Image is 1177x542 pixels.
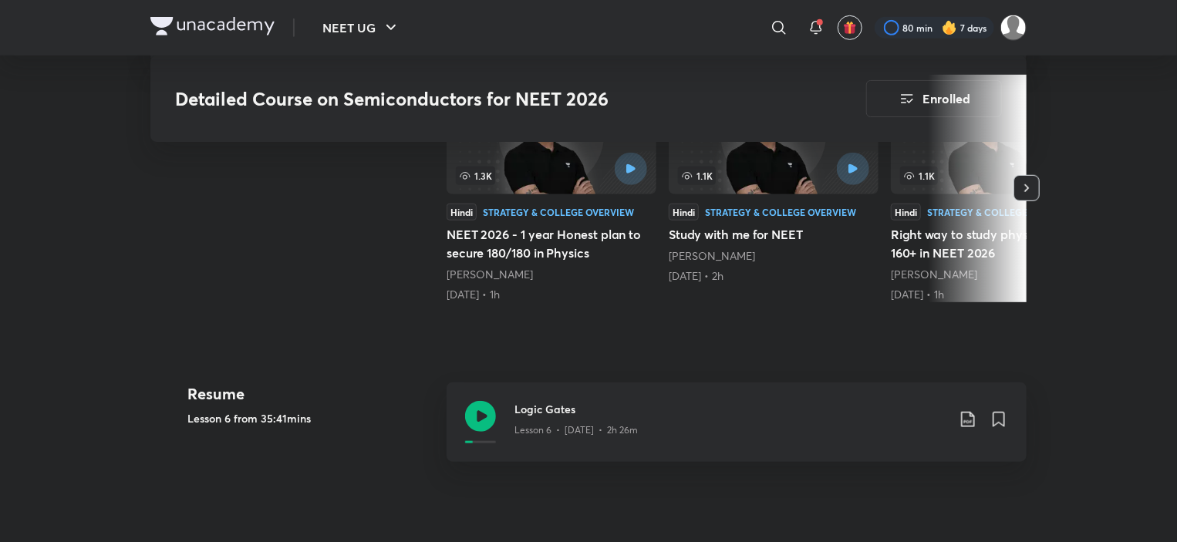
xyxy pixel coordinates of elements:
[669,204,699,221] div: Hindi
[447,204,477,221] div: Hindi
[187,382,434,406] h4: Resume
[942,20,957,35] img: streak
[514,423,638,437] p: Lesson 6 • [DATE] • 2h 26m
[483,207,634,217] div: Strategy & College Overview
[891,267,1101,282] div: Prateek Jain
[678,167,716,185] span: 1.1K
[447,287,656,302] div: 23rd Mar • 1h
[313,12,410,43] button: NEET UG
[187,410,434,426] h5: Lesson 6 from 35:41mins
[669,248,755,263] a: [PERSON_NAME]
[900,167,938,185] span: 1.1K
[447,382,1027,480] a: Logic GatesLesson 6 • [DATE] • 2h 26m
[1000,15,1027,41] img: Kebir Hasan Sk
[514,401,946,417] h3: Logic Gates
[891,287,1101,302] div: 23rd May • 1h
[866,80,1002,117] button: Enrolled
[838,15,862,40] button: avatar
[447,267,656,282] div: Prateek Jain
[447,74,656,302] a: NEET 2026 - 1 year Honest plan to secure 180/180 in Physics
[669,225,879,244] h5: Study with me for NEET
[891,225,1101,262] h5: Right way to study physics & score 160+ in NEET 2026
[447,267,533,281] a: [PERSON_NAME]
[447,225,656,262] h5: NEET 2026 - 1 year Honest plan to secure 180/180 in Physics
[669,74,879,284] a: 1.1KHindiStrategy & College OverviewStudy with me for NEET[PERSON_NAME][DATE] • 2h
[175,88,779,110] h3: Detailed Course on Semiconductors for NEET 2026
[456,167,495,185] span: 1.3K
[891,204,921,221] div: Hindi
[843,21,857,35] img: avatar
[150,17,275,35] img: Company Logo
[669,74,879,284] a: Study with me for NEET
[891,74,1101,302] a: 1.1KHindiStrategy & College OverviewRight way to study physics & score 160+ in NEET 2026[PERSON_N...
[891,267,977,281] a: [PERSON_NAME]
[927,207,1078,217] div: Strategy & College Overview
[669,248,879,264] div: Prateek Jain
[447,74,656,302] a: 1.3KHindiStrategy & College OverviewNEET 2026 - 1 year Honest plan to secure 180/180 in Physics[P...
[669,268,879,284] div: 26th Mar • 2h
[705,207,856,217] div: Strategy & College Overview
[891,74,1101,302] a: Right way to study physics & score 160+ in NEET 2026
[150,17,275,39] a: Company Logo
